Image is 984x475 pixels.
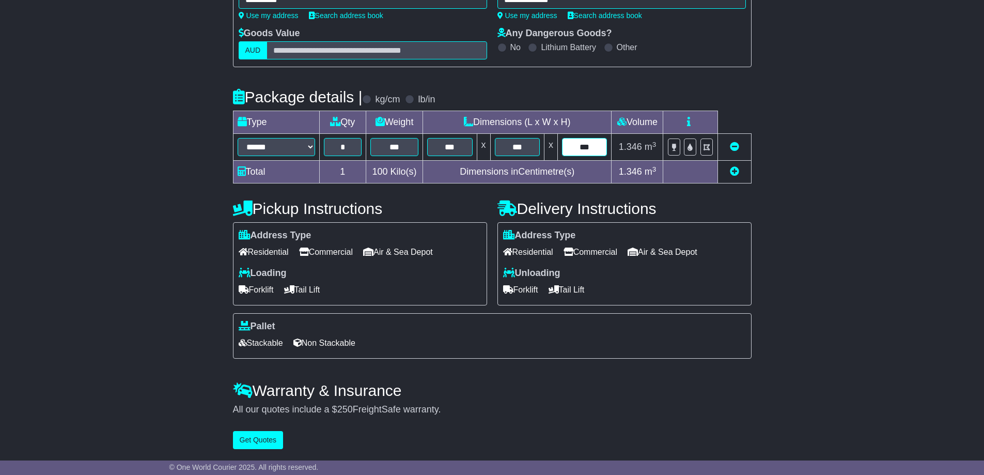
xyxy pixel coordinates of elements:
span: Tail Lift [549,282,585,298]
span: 1.346 [619,142,642,152]
span: 250 [337,404,353,415]
span: Residential [503,244,553,260]
span: m [645,142,657,152]
a: Use my address [497,11,557,20]
td: 1 [319,161,366,183]
td: Total [233,161,319,183]
label: Pallet [239,321,275,332]
span: © One World Courier 2025. All rights reserved. [169,463,319,471]
sup: 3 [652,141,657,148]
label: Any Dangerous Goods? [497,28,612,39]
td: Dimensions in Centimetre(s) [423,161,612,183]
span: Non Stackable [293,335,355,351]
span: Stackable [239,335,283,351]
a: Use my address [239,11,299,20]
td: Volume [612,111,663,134]
label: kg/cm [375,94,400,105]
span: Residential [239,244,289,260]
span: Air & Sea Depot [628,244,697,260]
a: Search address book [309,11,383,20]
label: Other [617,42,637,52]
td: Qty [319,111,366,134]
label: Lithium Battery [541,42,596,52]
span: m [645,166,657,177]
span: 100 [372,166,388,177]
span: Forklift [239,282,274,298]
span: Air & Sea Depot [363,244,433,260]
div: All our quotes include a $ FreightSafe warranty. [233,404,752,416]
label: Address Type [239,230,311,241]
span: Commercial [299,244,353,260]
label: Address Type [503,230,576,241]
td: Dimensions (L x W x H) [423,111,612,134]
label: Goods Value [239,28,300,39]
h4: Delivery Instructions [497,200,752,217]
a: Add new item [730,166,739,177]
label: No [510,42,521,52]
span: Commercial [564,244,617,260]
td: x [544,134,557,161]
h4: Pickup Instructions [233,200,487,217]
td: Kilo(s) [366,161,423,183]
span: Tail Lift [284,282,320,298]
td: Type [233,111,319,134]
a: Search address book [568,11,642,20]
a: Remove this item [730,142,739,152]
label: lb/in [418,94,435,105]
h4: Warranty & Insurance [233,382,752,399]
td: Weight [366,111,423,134]
button: Get Quotes [233,431,284,449]
td: x [477,134,490,161]
span: 1.346 [619,166,642,177]
span: Forklift [503,282,538,298]
sup: 3 [652,165,657,173]
label: Loading [239,268,287,279]
label: AUD [239,41,268,59]
h4: Package details | [233,88,363,105]
label: Unloading [503,268,560,279]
